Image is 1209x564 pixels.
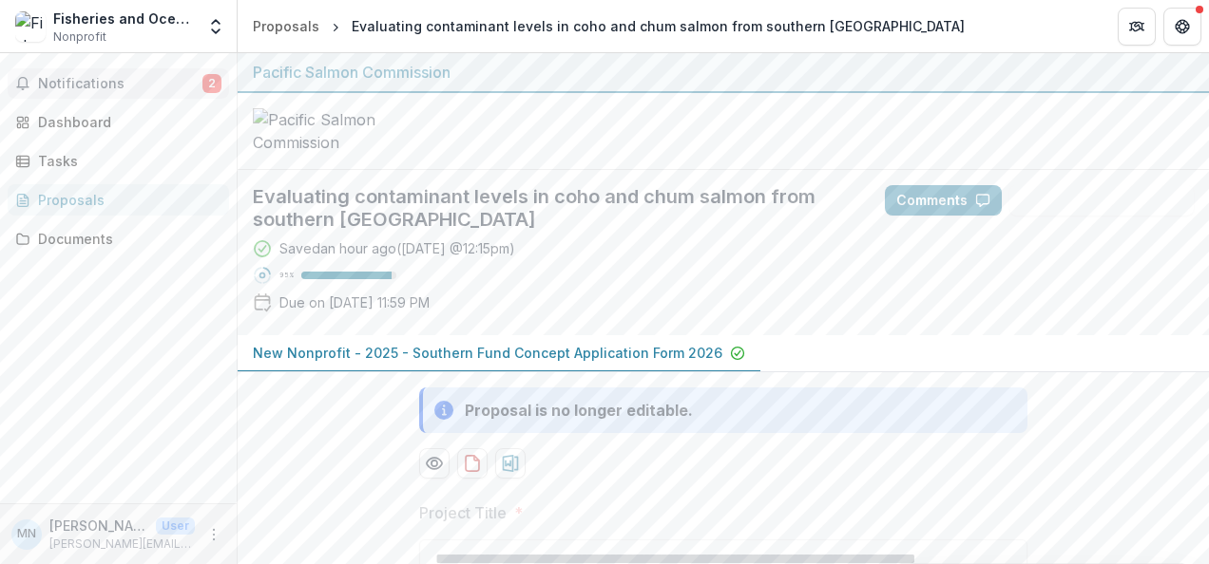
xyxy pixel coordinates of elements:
[202,74,221,93] span: 2
[156,517,195,535] p: User
[245,12,327,40] a: Proposals
[419,501,507,524] p: Project Title
[38,151,214,171] div: Tasks
[465,399,693,422] div: Proposal is no longer editable.
[279,292,430,312] p: Due on [DATE] 11:59 PM
[1163,8,1201,46] button: Get Help
[253,343,722,363] p: New Nonprofit - 2025 - Southern Fund Concept Application Form 2026
[38,229,214,249] div: Documents
[253,16,319,36] div: Proposals
[49,536,195,553] p: [PERSON_NAME][EMAIL_ADDRESS][DATE][DOMAIN_NAME]
[1118,8,1156,46] button: Partners
[8,145,229,177] a: Tasks
[38,190,214,210] div: Proposals
[352,16,965,36] div: Evaluating contaminant levels in coho and chum salmon from southern [GEOGRAPHIC_DATA]
[38,76,202,92] span: Notifications
[8,106,229,138] a: Dashboard
[1009,185,1194,216] button: Answer Suggestions
[53,28,106,46] span: Nonprofit
[457,448,488,479] button: download-proposal
[8,184,229,216] a: Proposals
[495,448,526,479] button: download-proposal
[53,9,195,28] div: Fisheries and Oceans [GEOGRAPHIC_DATA]
[885,185,1002,216] button: Comments
[202,8,229,46] button: Open entity switcher
[202,523,225,546] button: More
[8,223,229,254] a: Documents
[17,528,36,540] div: Marie Noel
[253,61,1194,84] div: Pacific Salmon Commission
[38,112,214,132] div: Dashboard
[279,269,294,282] p: 95 %
[279,238,515,258] div: Saved an hour ago ( [DATE] @ 12:15pm )
[8,68,229,99] button: Notifications2
[253,108,443,154] img: Pacific Salmon Commission
[245,12,972,40] nav: breadcrumb
[419,448,450,479] button: Preview 028aa2a9-aac6-436f-86ea-92358453ded8-0.pdf
[49,516,148,536] p: [PERSON_NAME][DATE]
[253,185,854,231] h2: Evaluating contaminant levels in coho and chum salmon from southern [GEOGRAPHIC_DATA]
[15,11,46,42] img: Fisheries and Oceans Canada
